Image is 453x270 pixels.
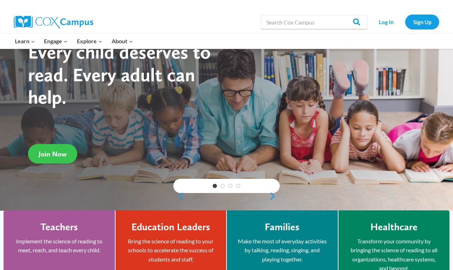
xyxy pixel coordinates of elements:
[126,237,216,264] p: Bring the science of reading to your schools to accelerate the success of students and staff.
[40,221,78,233] h4: Teachers
[14,237,104,255] p: Implement the science of reading to meet, reach, and teach every child.
[371,15,439,29] nav: Secondary Navigation
[132,221,210,233] h4: Education Leaders
[173,189,280,203] div: content slider buttons
[269,192,280,200] a: next
[237,237,327,264] p: Make the most of everyday activities by talking, reading, singing, and playing together.
[173,192,184,200] a: previous
[10,34,40,49] button: Child menu of Learn
[28,144,77,164] a: Join Now
[40,34,73,49] button: Child menu of Engage
[107,34,138,49] button: Child menu of About
[39,150,67,158] span: Join Now
[28,40,211,108] strong: Every child deserves to read. Every adult can help.
[228,184,233,188] a: 3
[10,34,137,49] nav: Primary Navigation
[265,221,300,233] h4: Families
[236,184,240,188] a: 4
[261,15,367,29] input: Search Cox Campus
[371,15,402,29] a: Log In
[213,184,217,188] a: 1
[72,34,107,49] button: Child menu of Explore
[405,15,439,29] a: Sign Up
[370,221,418,233] h4: Healthcare
[220,184,225,188] a: 2
[14,16,93,28] img: Cox Campus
